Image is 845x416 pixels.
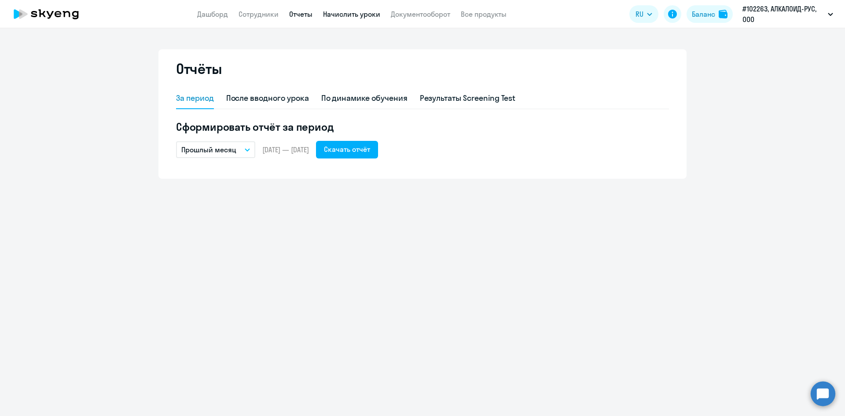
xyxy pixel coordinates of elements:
a: Дашборд [197,10,228,18]
div: За период [176,92,214,104]
h5: Сформировать отчёт за период [176,120,669,134]
div: Скачать отчёт [324,144,370,155]
span: RU [636,9,643,19]
a: Отчеты [289,10,312,18]
img: balance [719,10,727,18]
span: [DATE] — [DATE] [262,145,309,155]
a: Начислить уроки [323,10,380,18]
p: Прошлый месяц [181,144,236,155]
a: Сотрудники [239,10,279,18]
button: Прошлый месяц [176,141,255,158]
div: Результаты Screening Test [420,92,516,104]
button: Скачать отчёт [316,141,378,158]
p: #102263, АЛКАЛОИД-РУС, ООО [742,4,824,25]
button: Балансbalance [687,5,733,23]
div: Баланс [692,9,715,19]
h2: Отчёты [176,60,222,77]
a: Документооборот [391,10,450,18]
button: RU [629,5,658,23]
div: По динамике обучения [321,92,408,104]
div: После вводного урока [226,92,309,104]
button: #102263, АЛКАЛОИД-РУС, ООО [738,4,838,25]
a: Все продукты [461,10,507,18]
